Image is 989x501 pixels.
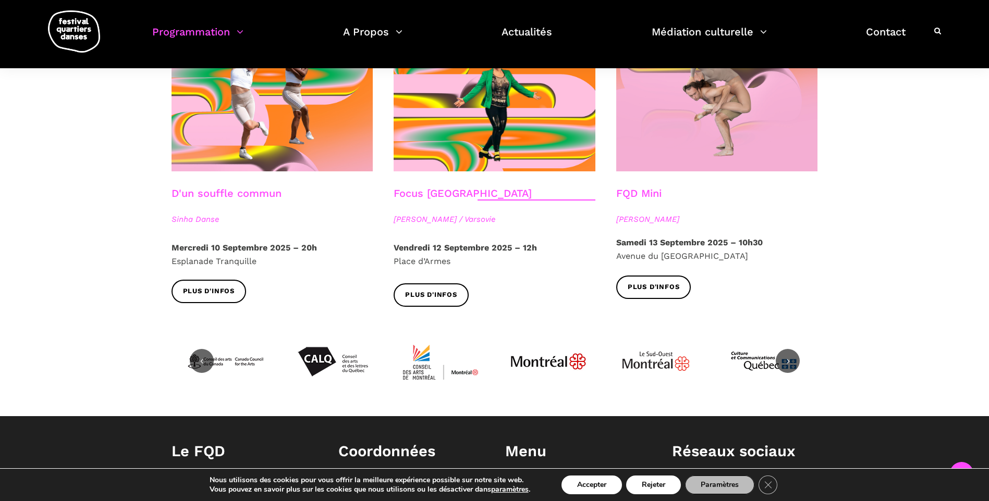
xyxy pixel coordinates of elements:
[616,187,662,199] a: FQD Mini
[725,322,803,400] img: mccq-3-3
[210,475,530,485] p: Nous utilisons des cookies pour vous offrir la meilleure expérience possible sur notre site web.
[172,280,247,303] a: Plus d'infos
[509,322,588,400] img: JPGnr_b
[394,243,537,253] strong: Vendredi 12 Septembre 2025 – 12h
[652,23,767,54] a: Médiation culturelle
[616,275,691,299] a: Plus d'infos
[183,286,235,297] span: Plus d'infos
[394,187,532,199] a: Focus [GEOGRAPHIC_DATA]
[152,23,243,54] a: Programmation
[172,256,257,266] span: Esplanade Tranquille
[672,442,818,460] h1: Réseaux sociaux
[626,475,681,494] button: Rejeter
[502,23,552,54] a: Actualités
[343,23,402,54] a: A Propos
[338,442,484,460] h1: Coordonnées
[616,237,763,247] strong: Samedi 13 Septembre 2025 – 10h30
[394,241,595,268] p: Place d’Armes
[186,322,264,400] img: CAC_BW_black_f
[685,475,754,494] button: Paramètres
[759,475,777,494] button: Close GDPR Cookie Banner
[617,322,695,400] img: Logo_Mtl_Le_Sud-Ouest.svg_
[401,322,480,400] img: CMYK_Logo_CAMMontreal
[491,485,529,494] button: paramètres
[172,243,317,253] strong: Mercredi 10 Septembre 2025 – 20h
[172,187,282,199] a: D'un souffle commun
[394,213,595,226] span: [PERSON_NAME] / Varsovie
[561,475,622,494] button: Accepter
[172,442,318,460] h1: Le FQD
[405,290,457,300] span: Plus d'infos
[210,485,530,494] p: Vous pouvez en savoir plus sur les cookies que nous utilisons ou les désactiver dans .
[616,213,818,226] span: [PERSON_NAME]
[628,282,680,293] span: Plus d'infos
[48,10,100,53] img: logo-fqd-med
[394,283,469,307] a: Plus d'infos
[294,322,372,400] img: Calq_noir
[505,442,651,460] h1: Menu
[172,213,373,226] span: Sinha Danse
[616,251,748,261] span: Avenue du [GEOGRAPHIC_DATA]
[866,23,906,54] a: Contact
